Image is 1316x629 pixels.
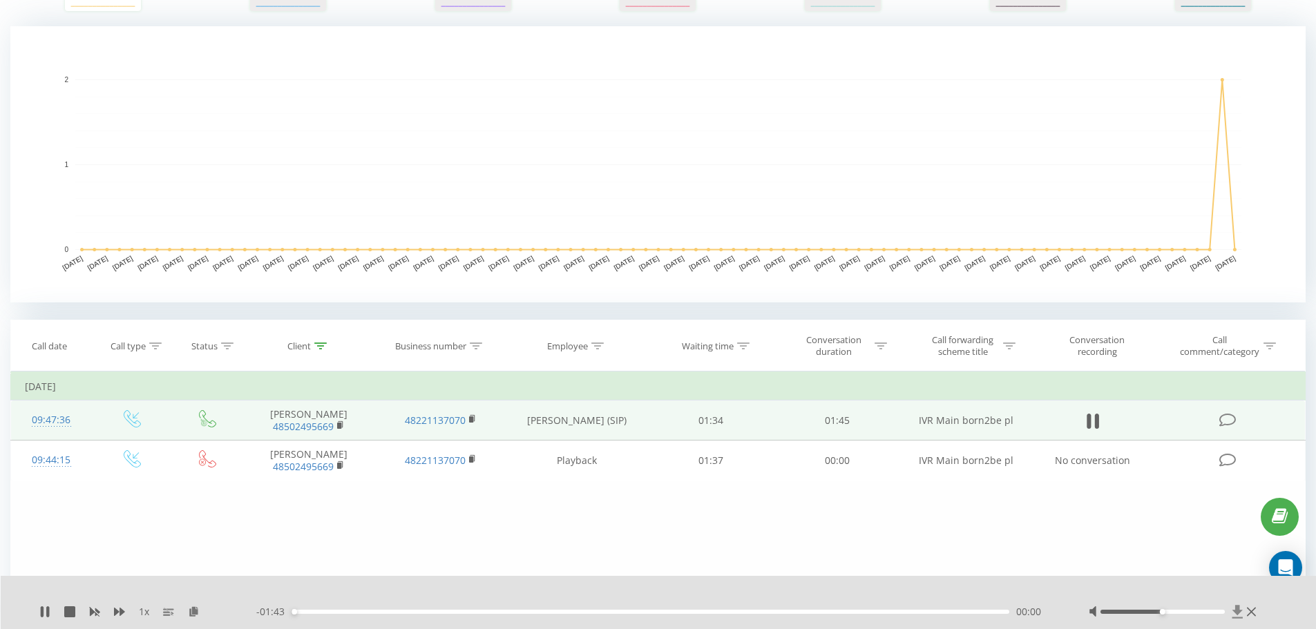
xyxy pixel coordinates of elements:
[513,254,535,271] text: [DATE]
[243,400,374,441] td: [PERSON_NAME]
[638,254,660,271] text: [DATE]
[938,254,961,271] text: [DATE]
[64,246,68,253] text: 0
[25,447,78,474] div: 09:44:15
[312,254,334,271] text: [DATE]
[64,76,68,84] text: 2
[1164,254,1187,271] text: [DATE]
[337,254,360,271] text: [DATE]
[863,254,886,271] text: [DATE]
[648,441,774,481] td: 01:37
[86,254,109,271] text: [DATE]
[262,254,285,271] text: [DATE]
[1038,254,1061,271] text: [DATE]
[111,254,134,271] text: [DATE]
[1189,254,1212,271] text: [DATE]
[688,254,711,271] text: [DATE]
[682,340,734,352] div: Waiting time
[11,373,1306,400] td: [DATE]
[900,441,1031,481] td: IVR Main born2be pl
[405,454,466,467] a: 48221137070
[989,254,1011,271] text: [DATE]
[648,400,774,441] td: 01:34
[111,340,146,352] div: Call type
[662,254,685,271] text: [DATE]
[1013,254,1036,271] text: [DATE]
[437,254,460,271] text: [DATE]
[1052,334,1142,358] div: Conversation recording
[788,254,811,271] text: [DATE]
[1269,551,1302,584] div: Open Intercom Messenger
[713,254,736,271] text: [DATE]
[10,26,1306,302] svg: A chart.
[1064,254,1087,271] text: [DATE]
[243,441,374,481] td: [PERSON_NAME]
[1160,609,1165,615] div: Accessibility label
[395,340,466,352] div: Business number
[487,254,510,271] text: [DATE]
[562,254,585,271] text: [DATE]
[587,254,610,271] text: [DATE]
[211,254,234,271] text: [DATE]
[162,254,184,271] text: [DATE]
[412,254,435,271] text: [DATE]
[136,254,159,271] text: [DATE]
[237,254,260,271] text: [DATE]
[774,441,901,481] td: 00:00
[1016,605,1041,619] span: 00:00
[506,400,648,441] td: [PERSON_NAME] (SIP)
[1114,254,1136,271] text: [DATE]
[64,161,68,168] text: 1
[964,254,986,271] text: [DATE]
[763,254,785,271] text: [DATE]
[387,254,410,271] text: [DATE]
[287,340,311,352] div: Client
[32,340,67,352] div: Call date
[1055,454,1130,467] span: No conversation
[1214,254,1237,271] text: [DATE]
[926,334,1000,358] div: Call forwarding scheme title
[613,254,636,271] text: [DATE]
[1179,334,1260,358] div: Call comment/category
[797,334,871,358] div: Conversation duration
[362,254,385,271] text: [DATE]
[273,460,334,473] a: 48502495669
[256,605,292,619] span: - 01:43
[187,254,209,271] text: [DATE]
[1089,254,1112,271] text: [DATE]
[25,407,78,434] div: 09:47:36
[813,254,836,271] text: [DATE]
[462,254,485,271] text: [DATE]
[191,340,218,352] div: Status
[738,254,761,271] text: [DATE]
[292,609,297,615] div: Accessibility label
[838,254,861,271] text: [DATE]
[774,400,901,441] td: 01:45
[61,254,84,271] text: [DATE]
[405,414,466,427] a: 48221137070
[139,605,149,619] span: 1 x
[888,254,911,271] text: [DATE]
[273,420,334,433] a: 48502495669
[900,400,1031,441] td: IVR Main born2be pl
[537,254,560,271] text: [DATE]
[547,340,588,352] div: Employee
[1139,254,1162,271] text: [DATE]
[506,441,648,481] td: Playback
[287,254,309,271] text: [DATE]
[913,254,936,271] text: [DATE]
